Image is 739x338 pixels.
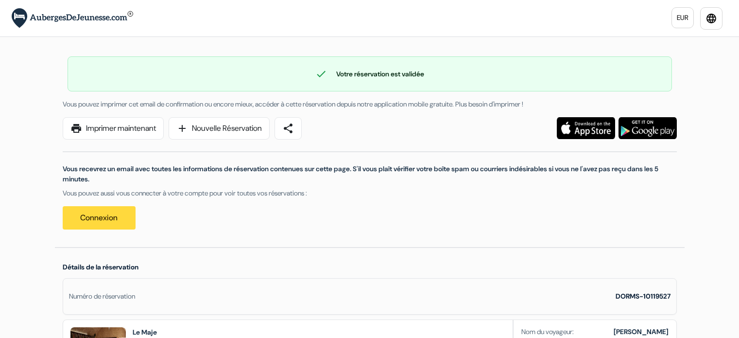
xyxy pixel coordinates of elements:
[68,68,671,80] div: Votre réservation est validée
[12,8,133,28] img: AubergesDeJeunesse.com
[616,292,670,301] strong: DORMS-10119527
[63,100,523,108] span: Vous pouvez imprimer cet email de confirmation ou encore mieux, accéder à cette réservation depui...
[614,327,669,336] b: [PERSON_NAME]
[133,327,190,337] h2: Le Maje
[315,68,327,80] span: check
[700,7,722,30] a: language
[169,117,270,140] a: addNouvelle Réservation
[63,164,677,184] p: Vous recevrez un email avec toutes les informations de réservation contenues sur cette page. S'il...
[69,291,135,302] div: Numéro de réservation
[275,117,302,140] a: share
[63,117,164,140] a: printImprimer maintenant
[705,13,717,24] i: language
[70,123,82,134] span: print
[671,7,694,28] a: EUR
[63,188,677,198] p: Vous pouvez aussi vous connecter à votre compte pour voir toutes vos réservations :
[557,117,615,139] img: Téléchargez l'application gratuite
[619,117,677,139] img: Téléchargez l'application gratuite
[63,206,136,230] a: Connexion
[176,123,188,134] span: add
[521,327,574,337] span: Nom du voyageur:
[63,263,138,271] span: Détails de la réservation
[282,123,294,134] span: share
